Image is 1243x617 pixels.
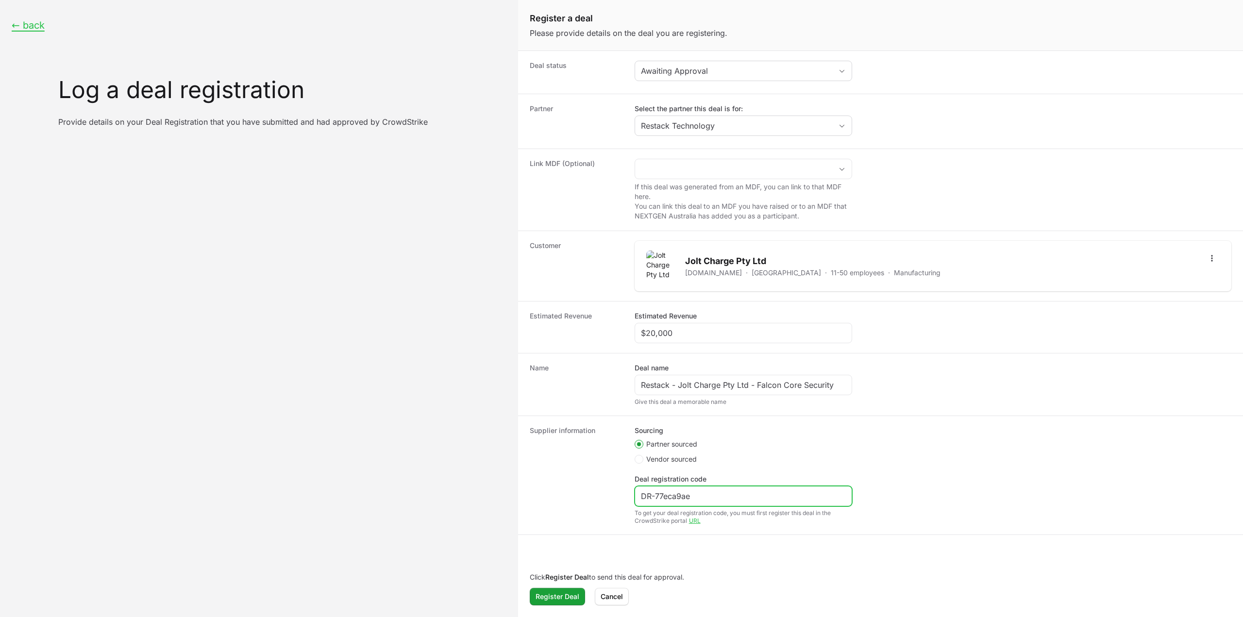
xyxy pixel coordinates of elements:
[635,474,706,484] label: Deal registration code
[635,61,852,81] button: Awaiting Approval
[831,268,884,278] p: 11-50 employees
[1204,250,1220,266] button: Open options
[635,363,669,373] label: Deal name
[752,268,821,278] p: [GEOGRAPHIC_DATA]
[530,159,623,221] dt: Link MDF (Optional)
[646,454,697,464] span: Vendor sourced
[825,268,827,278] span: ·
[58,78,506,101] h1: Log a deal registration
[635,398,852,406] div: Give this deal a memorable name
[888,268,890,278] span: ·
[635,311,697,321] label: Estimated Revenue
[530,572,1231,582] p: Click to send this deal for approval.
[832,116,852,135] div: Open
[530,104,623,139] dt: Partner
[685,268,742,278] a: [DOMAIN_NAME]
[530,241,623,291] dt: Customer
[530,363,623,406] dt: Name
[595,588,629,605] button: Cancel
[530,426,623,525] dt: Supplier information
[635,182,852,221] p: If this deal was generated from an MDF, you can link to that MDF here. You can link this deal to ...
[601,591,623,602] span: Cancel
[635,104,852,114] label: Select the partner this deal is for:
[530,27,1231,39] p: Please provide details on the deal you are registering.
[58,117,493,127] p: Provide details on your Deal Registration that you have submitted and had approved by CrowdStrike
[545,573,589,581] b: Register Deal
[646,439,697,449] span: Partner sourced
[12,19,45,32] button: ← back
[518,51,1243,535] dl: Create activity form
[530,311,623,343] dt: Estimated Revenue
[646,250,677,282] img: Jolt Charge Pty Ltd
[746,268,748,278] span: ·
[635,509,852,525] div: To get your deal registration code, you must first register this deal in the CrowdStrike portal
[530,12,1231,25] h1: Register a deal
[832,159,852,179] div: Open
[894,268,941,278] p: Manufacturing
[635,426,663,435] legend: Sourcing
[530,61,623,84] dt: Deal status
[685,254,941,268] h2: Jolt Charge Pty Ltd
[689,517,701,524] a: URL
[536,591,579,602] span: Register Deal
[641,327,846,339] input: $
[641,65,832,77] div: Awaiting Approval
[530,588,585,605] button: Register Deal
